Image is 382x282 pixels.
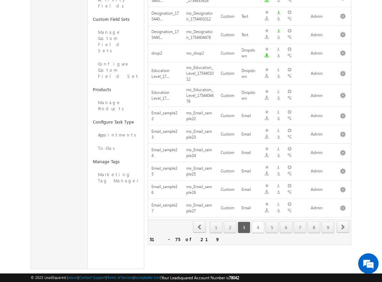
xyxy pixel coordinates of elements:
div: Email [241,131,258,138]
div: Dropdown [241,67,258,80]
span: Email_sample23 [151,129,177,140]
img: d_60004797649_company_0_60004797649 [12,36,29,45]
a: Configure Task Type [88,115,144,128]
a: Contact Support [79,275,106,280]
span: Education Level_17... [151,90,170,101]
div: Text [241,31,258,39]
a: Configure Custom Field Set [88,57,144,83]
div: mx_Education_Level_1754401012 [186,64,214,83]
div: Leave a message [35,36,115,45]
a: prev [193,222,206,233]
div: Custom [221,168,235,175]
a: 9 [322,222,334,233]
div: Admin [311,149,332,156]
div: Custom [221,50,235,57]
div: Minimize live chat window [112,3,128,20]
a: Manage Tags [88,155,144,168]
div: Custom [221,13,235,20]
span: Email_sample22 [151,110,177,121]
div: Email [241,149,258,156]
div: Custom [221,131,235,138]
textarea: Type your message and click 'Submit' [9,63,124,205]
div: Admin [311,70,332,77]
div: Admin [311,112,332,119]
div: Custom [221,112,235,119]
div: Admin [311,92,332,99]
div: Admin [311,168,332,175]
a: 6 [280,222,292,233]
a: next [337,222,349,233]
div: Email [241,112,258,119]
div: mx_Email_sample26 [186,183,214,196]
div: Admin [311,13,332,20]
div: Email [241,186,258,193]
div: mx_Designation_1754401012 [186,10,214,23]
div: Admin [311,205,332,212]
div: Custom [221,31,235,39]
a: 5 [266,222,278,233]
div: Admin [311,131,332,138]
a: Marketing Tag Manager [88,168,144,187]
div: Email [241,168,258,175]
span: Designation_175440... [151,29,179,40]
span: 78042 [229,275,239,280]
div: mx_Education_Level_1754404478 [186,86,214,105]
span: next [337,221,349,233]
div: mx_Email_sample25 [186,165,214,178]
a: Products [88,83,144,96]
div: mx_Email_sample23 [186,128,214,141]
div: mx_Email_sample24 [186,146,214,159]
a: To-Dos [88,142,144,155]
div: Custom [221,205,235,212]
a: Custom Field Sets [88,13,144,26]
span: Email_sample24 [151,147,177,158]
div: Dropdown [241,47,258,60]
div: Admin [311,50,332,57]
div: Admin [311,186,332,193]
span: Your Leadsquared Account Number is [161,275,239,280]
a: 2 [224,222,236,233]
a: 4 [252,222,264,233]
span: prev [193,221,206,233]
span: 3 [238,222,250,233]
div: mx_Email_sample22 [186,110,214,123]
span: Email_sample25 [151,166,177,177]
div: mx_Email_sample27 [186,202,214,215]
div: Custom [221,92,235,99]
span: Email_sample26 [151,184,177,195]
a: Appointments [88,128,144,142]
span: Email_sample27 [151,202,177,213]
a: Manage Custom Field Sets [88,26,144,57]
a: 7 [294,222,306,233]
div: Dropdown [241,89,258,102]
div: Admin [311,31,332,39]
div: mx_drop2 [186,50,214,57]
span: Education Level_17... [151,68,170,79]
span: © 2025 LeadSquared | | | | | [31,274,239,281]
div: Email [241,205,258,212]
a: 1 [210,222,222,233]
div: Custom [221,70,235,77]
div: mx_Designation_1754404478 [186,28,214,41]
em: Submit [100,210,124,220]
span: drop2 [151,51,162,56]
div: 51 - 75 of 219 [150,235,220,243]
div: Text [241,13,258,20]
a: Terms of Service [107,275,133,280]
span: Designation_175440... [151,11,179,22]
a: 8 [308,222,320,233]
a: About [68,275,78,280]
div: Custom [221,149,235,156]
a: Acceptable Use [134,275,160,280]
a: Manage Products [88,96,144,115]
div: Custom [221,186,235,193]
